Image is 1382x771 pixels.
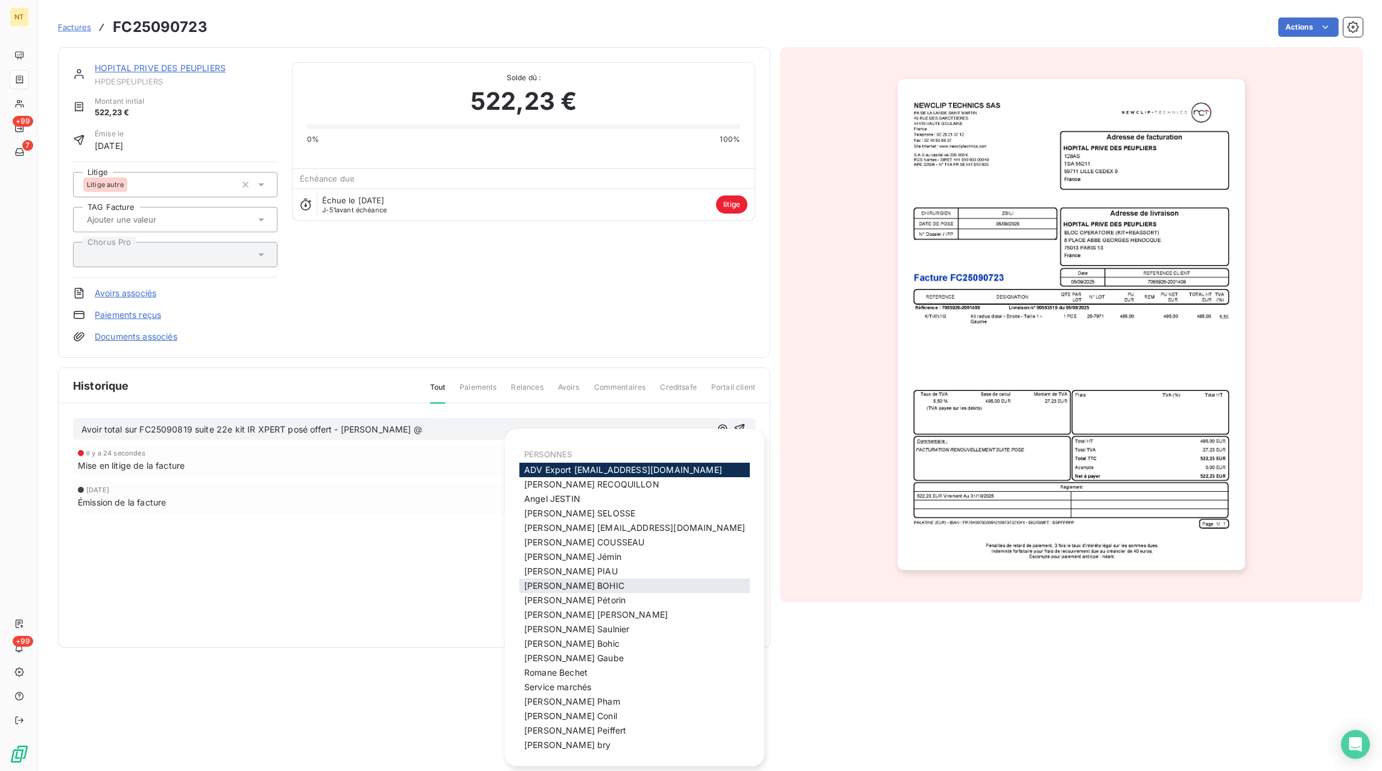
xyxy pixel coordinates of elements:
[558,382,580,402] span: Avoirs
[22,140,33,151] span: 7
[113,16,208,38] h3: FC25090723
[524,580,624,591] span: [PERSON_NAME] BOHIC
[711,382,755,402] span: Portail client
[1278,17,1339,37] button: Actions
[81,424,422,434] span: Avoir total sur FC25090819 suite 22e kit IR XPERT posé offert - [PERSON_NAME] @
[95,107,144,119] span: 522,23 €
[95,309,161,321] a: Paiements reçus
[660,382,697,402] span: Creditsafe
[95,63,226,73] a: HOPITAL PRIVE DES PEUPLIERS
[95,287,156,299] a: Avoirs associés
[95,331,177,343] a: Documents associés
[524,465,722,475] span: ADV Export [EMAIL_ADDRESS][DOMAIN_NAME]
[430,382,446,404] span: Tout
[511,382,543,402] span: Relances
[78,496,166,509] span: Émission de la facture
[460,382,496,402] span: Paiements
[86,486,109,493] span: [DATE]
[307,134,319,145] span: 0%
[524,638,620,649] span: [PERSON_NAME] Bohic
[524,696,620,706] span: [PERSON_NAME] Pham
[524,711,617,721] span: [PERSON_NAME] Conil
[95,77,277,86] span: HPDESPEUPLIERS
[10,7,29,27] div: NT
[95,128,124,139] span: Émise le
[524,624,629,634] span: [PERSON_NAME] Saulnier
[471,83,577,119] span: 522,23 €
[78,459,185,472] span: Mise en litige de la facture
[524,725,626,735] span: [PERSON_NAME] Peiffert
[524,449,572,459] span: PERSONNES
[524,682,591,692] span: Service marchés
[10,744,29,764] img: Logo LeanPay
[524,667,588,677] span: Romane Bechet
[524,508,635,518] span: [PERSON_NAME] SELOSSE
[524,740,611,750] span: [PERSON_NAME] bry
[95,139,124,152] span: [DATE]
[524,522,745,533] span: [PERSON_NAME] [EMAIL_ADDRESS][DOMAIN_NAME]
[716,195,747,214] span: litige
[58,22,91,32] span: Factures
[524,566,618,576] span: [PERSON_NAME] PIAU
[524,493,580,504] span: Angel JESTIN
[73,378,129,394] span: Historique
[524,609,668,620] span: [PERSON_NAME] [PERSON_NAME]
[58,21,91,33] a: Factures
[95,96,144,107] span: Montant initial
[87,181,124,188] span: Litige autre
[898,79,1244,570] img: invoice_thumbnail
[300,174,355,183] span: Échéance due
[322,206,387,214] span: avant échéance
[307,72,740,83] span: Solde dû :
[524,653,624,663] span: [PERSON_NAME] Gaube
[13,116,33,127] span: +99
[86,214,207,225] input: Ajouter une valeur
[86,449,145,457] span: il y a 24 secondes
[594,382,646,402] span: Commentaires
[1341,730,1370,759] div: Open Intercom Messenger
[13,636,33,647] span: +99
[524,595,626,605] span: [PERSON_NAME] Pétorin
[524,479,659,489] span: [PERSON_NAME] RECOQUILLON
[524,551,621,562] span: [PERSON_NAME] Jémin
[720,134,740,145] span: 100%
[322,195,384,205] span: Échue le [DATE]
[322,206,336,214] span: J-51
[524,537,644,547] span: [PERSON_NAME] COUSSEAU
